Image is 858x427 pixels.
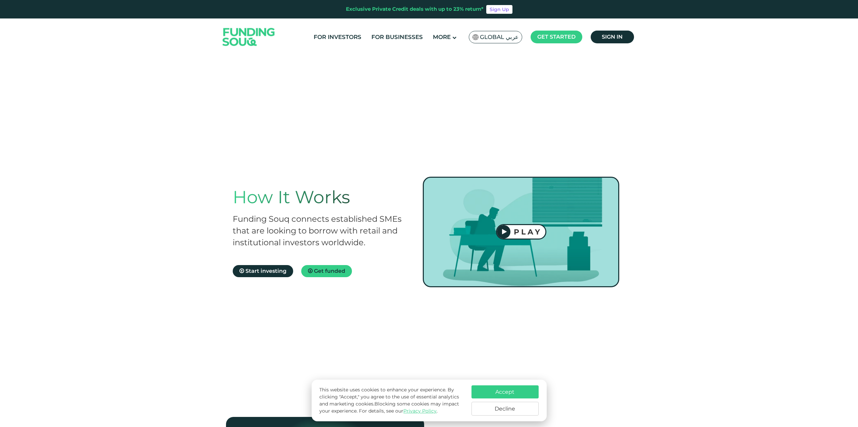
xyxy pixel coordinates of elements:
[233,213,410,248] h2: Funding Souq connects established SMEs that are looking to borrow with retail and institutional i...
[233,265,293,277] a: Start investing
[537,34,576,40] span: Get started
[346,5,484,13] div: Exclusive Private Credit deals with up to 23% return*
[301,265,352,277] a: Get funded
[472,34,479,40] img: SA Flag
[403,408,437,414] a: Privacy Policy
[471,385,539,398] button: Accept
[370,32,424,43] a: For Businesses
[591,31,634,43] a: Sign in
[245,268,286,274] span: Start investing
[216,20,282,54] img: Logo
[319,386,464,415] p: This website uses cookies to enhance your experience. By clicking "Accept," you agree to the use ...
[480,33,518,41] span: Global عربي
[510,227,545,237] div: PLAY
[319,401,459,414] span: Blocking some cookies may impact your experience.
[433,34,451,40] span: More
[496,224,546,240] button: PLAY
[359,408,438,414] span: For details, see our .
[486,5,512,14] a: Sign Up
[314,268,345,274] span: Get funded
[312,32,363,43] a: For Investors
[602,34,623,40] span: Sign in
[233,187,410,208] h1: How It Works
[471,402,539,416] button: Decline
